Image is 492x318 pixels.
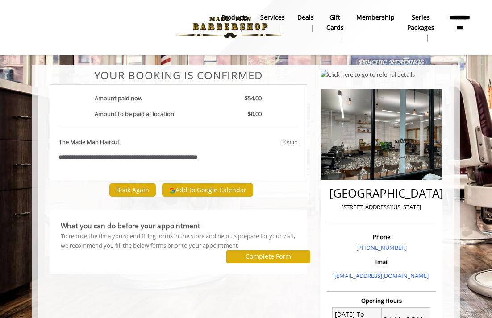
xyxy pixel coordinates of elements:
[260,12,285,22] b: Services
[215,11,254,34] a: Productsproducts
[350,11,401,34] a: MembershipMembership
[407,12,434,33] b: Series packages
[59,137,120,147] b: The Made Man Haircut
[320,11,350,44] a: Gift cardsgift cards
[248,110,262,118] b: $0.00
[227,137,297,147] div: 30min
[162,183,253,197] button: Add to Google Calendar
[226,250,310,263] button: Complete Form
[254,11,291,34] a: ServicesServices
[245,94,262,102] b: $54.00
[95,110,174,118] b: Amount to be paid at location
[329,202,434,212] p: [STREET_ADDRESS][US_STATE]
[329,187,434,200] h2: [GEOGRAPHIC_DATA]
[356,244,407,252] a: [PHONE_NUMBER]
[169,3,292,52] img: Made Man Barbershop logo
[356,12,395,22] b: Membership
[321,70,415,79] img: Click here to go to referral details
[297,12,314,22] b: Deals
[401,11,441,44] a: Series packagesSeries packages
[329,259,434,265] h3: Email
[327,297,436,304] h3: Opening Hours
[95,94,142,102] b: Amount paid now
[326,12,344,33] b: gift cards
[291,11,320,34] a: DealsDeals
[246,253,291,260] label: Complete Form
[50,70,307,81] center: Your Booking is confirmed
[221,12,248,22] b: products
[109,183,156,196] button: Book Again
[61,231,296,250] div: To reduce the time you spend filling forms in the store and help us prepare for your visit, we re...
[334,272,429,280] a: [EMAIL_ADDRESS][DOMAIN_NAME]
[61,221,200,231] b: What you can do before your appointment
[329,234,434,240] h3: Phone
